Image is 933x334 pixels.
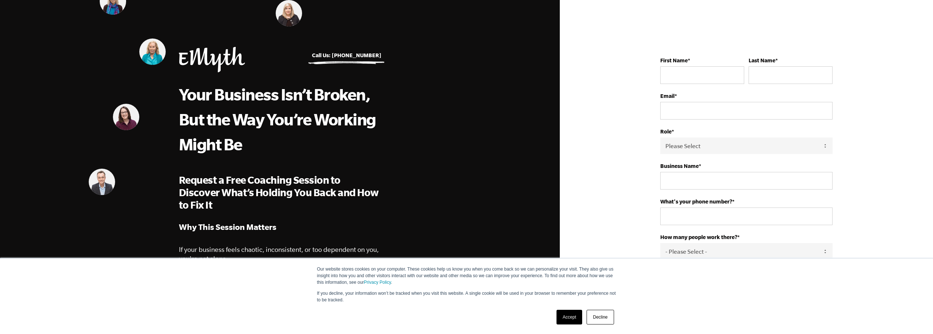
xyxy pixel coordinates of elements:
span: Your Business Isn’t Broken, But the Way You’re Working Might Be [179,85,376,153]
p: Our website stores cookies on your computer. These cookies help us know you when you come back so... [317,266,616,286]
a: Decline [587,310,614,324]
a: Accept [557,310,583,324]
strong: Email [660,93,675,99]
strong: How many people work there? [660,234,737,240]
span: Request a Free Coaching Session to Discover What’s Holding You Back and How to Fix It [179,174,379,210]
a: Privacy Policy [364,280,391,285]
span: If your business feels chaotic, inconsistent, or too dependent on you, you're not alone. [179,246,379,263]
strong: Last Name [749,57,775,63]
strong: Why This Session Matters [179,222,276,231]
a: Call Us: [PHONE_NUMBER] [312,52,381,58]
p: If you decline, your information won’t be tracked when you visit this website. A single cookie wi... [317,290,616,303]
strong: Business Name [660,163,699,169]
strong: Role [660,128,672,135]
img: Lynn Goza, EMyth Business Coach [139,38,166,65]
img: Nick Lawler, EMyth Business Coach [89,169,115,195]
img: EMyth [179,47,245,72]
strong: First Name [660,57,688,63]
img: Melinda Lawson, EMyth Business Coach [113,104,139,130]
strong: What's your phone number? [660,198,732,205]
